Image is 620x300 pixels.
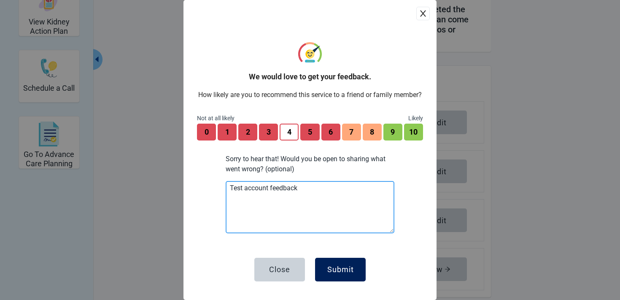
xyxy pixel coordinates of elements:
[226,181,394,233] textarea: Test account feedback
[298,41,322,64] img: Rating icon
[197,124,216,141] button: 0
[363,124,382,141] button: 8
[310,114,423,121] h1: Likely
[218,124,237,141] button: 1
[315,258,366,281] button: Submit
[419,9,427,18] span: close
[404,124,423,141] button: 10
[269,265,290,274] div: Close
[259,124,278,141] button: 3
[321,124,340,141] button: 6
[300,124,319,141] button: 5
[254,258,305,281] button: Close
[226,154,394,174] p: Sorry to hear that! Would you be open to sharing what went wrong? (optional)
[249,71,371,83] span: We would love to get your feedback.
[383,124,402,141] button: 9
[238,124,257,141] button: 2
[280,124,299,141] button: 4
[197,114,310,121] h1: Not at all likely
[198,89,422,100] span: How likely are you to recommend this service to a friend or family member?
[327,265,354,274] div: Submit
[416,7,430,20] button: close
[342,124,361,141] button: 7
